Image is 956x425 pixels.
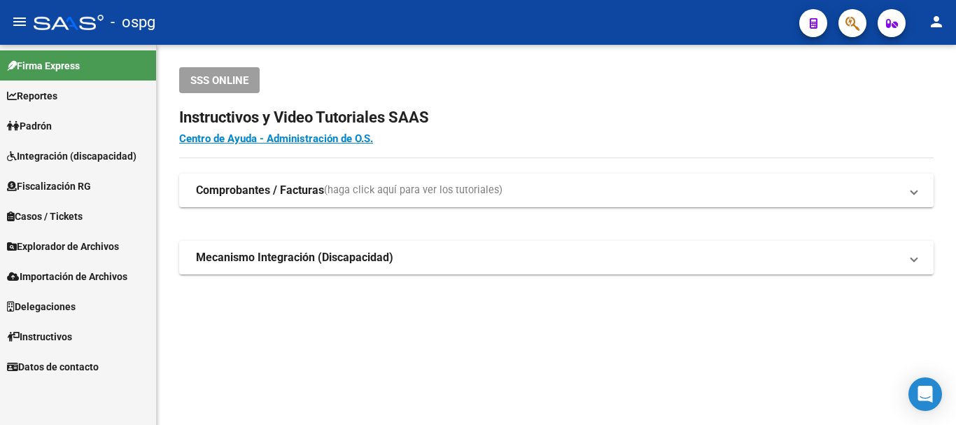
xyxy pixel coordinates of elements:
span: Importación de Archivos [7,269,127,284]
a: Centro de Ayuda - Administración de O.S. [179,132,373,145]
h2: Instructivos y Video Tutoriales SAAS [179,104,934,131]
mat-expansion-panel-header: Mecanismo Integración (Discapacidad) [179,241,934,274]
span: Explorador de Archivos [7,239,119,254]
span: Reportes [7,88,57,104]
button: SSS ONLINE [179,67,260,93]
span: Padrón [7,118,52,134]
span: Instructivos [7,329,72,344]
span: (haga click aquí para ver los tutoriales) [324,183,502,198]
span: Firma Express [7,58,80,74]
strong: Mecanismo Integración (Discapacidad) [196,250,393,265]
span: Integración (discapacidad) [7,148,136,164]
span: Datos de contacto [7,359,99,375]
span: Delegaciones [7,299,76,314]
div: Open Intercom Messenger [908,377,942,411]
mat-expansion-panel-header: Comprobantes / Facturas(haga click aquí para ver los tutoriales) [179,174,934,207]
span: Fiscalización RG [7,179,91,194]
span: SSS ONLINE [190,74,248,87]
strong: Comprobantes / Facturas [196,183,324,198]
span: Casos / Tickets [7,209,83,224]
span: - ospg [111,7,155,38]
mat-icon: menu [11,13,28,30]
mat-icon: person [928,13,945,30]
